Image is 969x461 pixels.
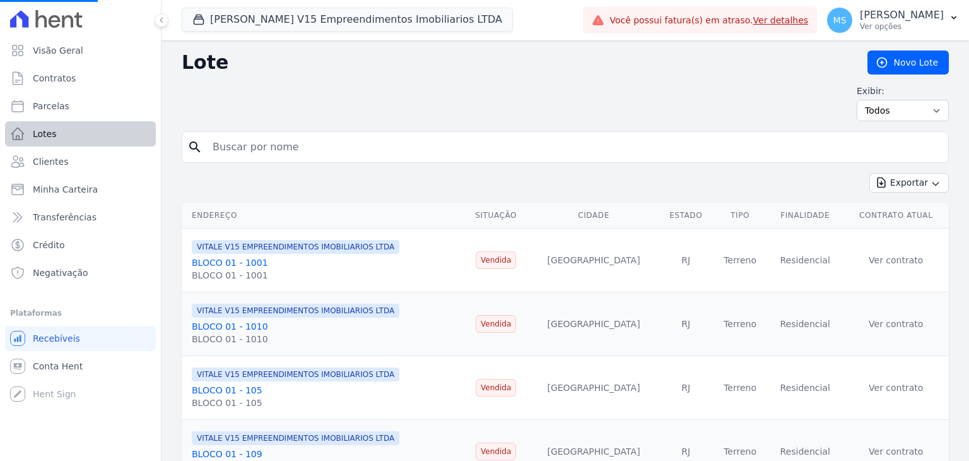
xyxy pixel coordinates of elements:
[476,379,516,397] span: Vendida
[192,240,399,254] span: VITALE V15 EMPREENDIMENTOS IMOBILIARIOS LTDA
[33,183,98,196] span: Minha Carteira
[192,258,268,268] a: BLOCO 01 - 1001
[476,251,516,269] span: Vendida
[857,85,949,97] label: Exibir:
[5,354,156,379] a: Conta Hent
[5,205,156,230] a: Transferências
[33,155,68,168] span: Clientes
[860,9,944,21] p: [PERSON_NAME]
[463,203,529,229] th: Situação
[5,93,156,119] a: Parcelas
[476,443,516,460] span: Vendida
[10,306,151,321] div: Plataformas
[182,51,847,74] h2: Lote
[33,128,57,140] span: Lotes
[713,292,767,356] td: Terreno
[33,44,83,57] span: Visão Geral
[187,140,203,155] i: search
[767,356,843,420] td: Residencial
[869,319,923,329] a: Ver contrato
[5,177,156,202] a: Minha Carteira
[860,21,944,32] p: Ver opções
[713,229,767,292] td: Terreno
[609,14,808,27] span: Você possui fatura(s) em atraso.
[205,135,943,160] input: Buscar por nome
[5,260,156,285] a: Negativação
[659,292,713,356] td: RJ
[767,292,843,356] td: Residencial
[192,397,399,409] div: BLOCO 01 - 105
[33,211,97,224] span: Transferências
[833,16,847,25] span: MS
[33,239,65,251] span: Crédito
[192,431,399,445] span: VITALE V15 EMPREENDIMENTOS IMOBILIARIOS LTDA
[192,333,399,345] div: BLOCO 01 - 1010
[767,229,843,292] td: Residencial
[869,383,923,393] a: Ver contrato
[867,51,949,75] a: Novo Lote
[869,255,923,265] a: Ver contrato
[753,15,809,25] a: Ver detalhes
[659,229,713,292] td: RJ
[5,121,156,147] a: Lotes
[767,203,843,229] th: Finalidade
[5,232,156,258] a: Crédito
[33,332,80,345] span: Recebíveis
[5,38,156,63] a: Visão Geral
[5,326,156,351] a: Recebíveis
[869,446,923,457] a: Ver contrato
[843,203,949,229] th: Contrato Atual
[659,356,713,420] td: RJ
[192,368,399,381] span: VITALE V15 EMPREENDIMENTOS IMOBILIARIOS LTDA
[529,356,659,420] td: [GEOGRAPHIC_DATA]
[33,100,69,112] span: Parcelas
[476,315,516,333] span: Vendida
[33,266,88,279] span: Negativação
[182,203,463,229] th: Endereço
[5,66,156,91] a: Contratos
[529,203,659,229] th: Cidade
[869,173,949,193] button: Exportar
[33,360,83,373] span: Conta Hent
[817,3,969,38] button: MS [PERSON_NAME] Ver opções
[713,356,767,420] td: Terreno
[33,72,76,85] span: Contratos
[529,292,659,356] td: [GEOGRAPHIC_DATA]
[659,203,713,229] th: Estado
[713,203,767,229] th: Tipo
[192,449,262,459] a: BLOCO 01 - 109
[192,269,399,282] div: BLOCO 01 - 1001
[182,8,513,32] button: [PERSON_NAME] V15 Empreendimentos Imobiliarios LTDA
[192,321,268,332] a: BLOCO 01 - 1010
[5,149,156,174] a: Clientes
[529,229,659,292] td: [GEOGRAPHIC_DATA]
[192,385,262,395] a: BLOCO 01 - 105
[192,304,399,318] span: VITALE V15 EMPREENDIMENTOS IMOBILIARIOS LTDA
